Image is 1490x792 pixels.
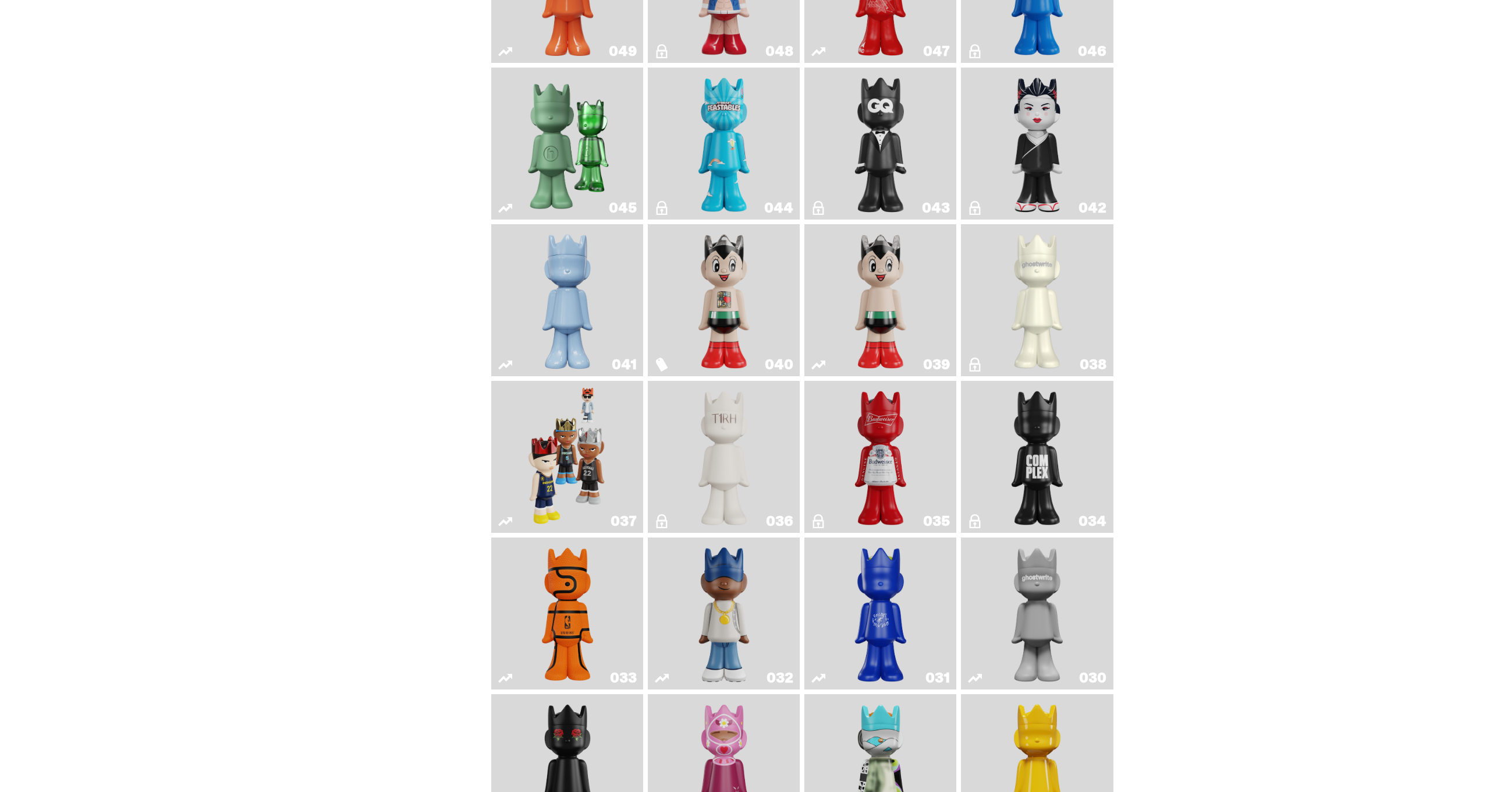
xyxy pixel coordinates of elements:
a: Schrödinger's ghost: Winter Blue [498,229,636,372]
a: Sei Less [968,72,1106,215]
a: One [968,542,1106,685]
a: The1RoomButler [655,386,793,528]
div: 032 [767,671,793,685]
img: Game Face (2024) [527,386,608,528]
div: 036 [766,514,793,528]
a: Present [498,72,636,215]
a: Black Tie [811,72,949,215]
img: 1A [1006,229,1068,372]
div: 045 [609,201,636,215]
div: 040 [765,358,793,372]
img: Latte [840,542,921,685]
div: 043 [922,201,949,215]
img: Astro Boy (Heart) [693,229,755,372]
a: Astro Boy [811,229,949,372]
div: 037 [611,514,636,528]
div: 041 [612,358,636,372]
img: Present [519,72,617,215]
div: 031 [925,671,949,685]
img: The King of ghosts [850,386,911,528]
div: 042 [1079,201,1106,215]
a: Game Face (2024) [498,386,636,528]
img: Sei Less [1006,72,1068,215]
img: Complex [1006,386,1068,528]
a: The King of ghosts [811,386,949,528]
div: 030 [1079,671,1106,685]
a: Astro Boy (Heart) [655,229,793,372]
div: 035 [923,514,949,528]
a: Swingman [655,542,793,685]
div: 049 [609,44,636,58]
div: 038 [1080,358,1106,372]
div: 033 [610,671,636,685]
img: The1RoomButler [693,386,755,528]
div: 034 [1079,514,1106,528]
img: Astro Boy [850,229,911,372]
div: 047 [923,44,949,58]
div: 039 [923,358,949,372]
img: Swingman [684,542,764,685]
a: Feastables [655,72,793,215]
a: Game Ball [498,542,636,685]
a: Complex [968,386,1106,528]
div: 044 [764,201,793,215]
img: One [997,542,1077,685]
div: 046 [1078,44,1106,58]
a: 1A [968,229,1106,372]
img: Feastables [693,72,755,215]
div: 048 [765,44,793,58]
img: Game Ball [537,542,598,685]
a: Latte [811,542,949,685]
img: Black Tie [850,72,911,215]
img: Schrödinger's ghost: Winter Blue [537,229,598,372]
